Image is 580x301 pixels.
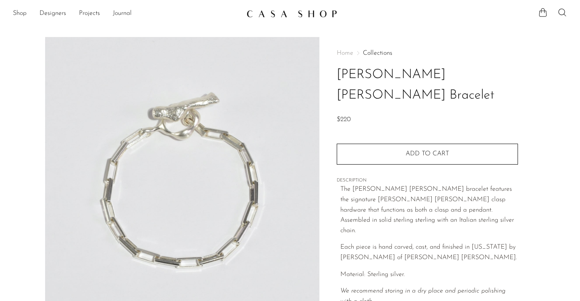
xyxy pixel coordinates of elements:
a: Designers [39,8,66,19]
p: Material: Sterling silver. [340,270,518,280]
nav: Breadcrumbs [337,50,518,56]
a: Collections [363,50,392,56]
span: $220 [337,116,351,123]
nav: Desktop navigation [13,7,240,21]
span: DESCRIPTION [337,177,518,184]
a: Shop [13,8,27,19]
button: Add to cart [337,144,518,165]
ul: NEW HEADER MENU [13,7,240,21]
a: Journal [113,8,132,19]
h1: [PERSON_NAME] [PERSON_NAME] Bracelet [337,65,518,106]
span: Add to cart [406,150,449,158]
p: Each piece is hand carved, cast, and finished in [US_STATE] by [PERSON_NAME] of [PERSON_NAME] [PE... [340,242,518,263]
a: Projects [79,8,100,19]
span: Home [337,50,353,56]
p: The [PERSON_NAME] [PERSON_NAME] bracelet features the signature [PERSON_NAME] [PERSON_NAME] clasp... [340,184,518,236]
